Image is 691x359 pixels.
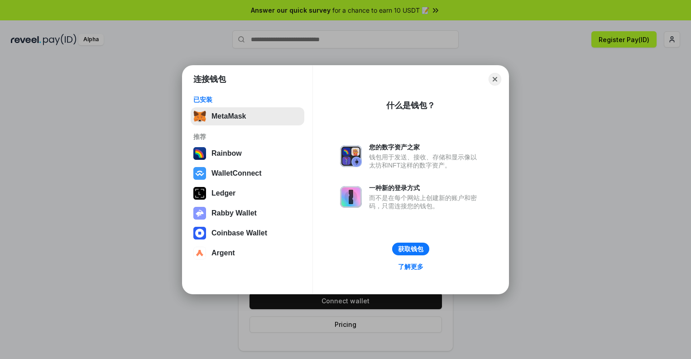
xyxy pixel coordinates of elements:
button: MetaMask [191,107,304,125]
button: Ledger [191,184,304,202]
h1: 连接钱包 [193,74,226,85]
div: Ledger [211,189,235,197]
img: svg+xml,%3Csvg%20width%3D%2228%22%20height%3D%2228%22%20viewBox%3D%220%200%2028%2028%22%20fill%3D... [193,247,206,259]
div: 一种新的登录方式 [369,184,481,192]
img: svg+xml,%3Csvg%20xmlns%3D%22http%3A%2F%2Fwww.w3.org%2F2000%2Fsvg%22%20fill%3D%22none%22%20viewBox... [340,186,362,208]
div: 什么是钱包？ [386,100,435,111]
div: Rainbow [211,149,242,158]
div: 已安装 [193,96,302,104]
img: svg+xml,%3Csvg%20xmlns%3D%22http%3A%2F%2Fwww.w3.org%2F2000%2Fsvg%22%20fill%3D%22none%22%20viewBox... [193,207,206,220]
button: Argent [191,244,304,262]
img: svg+xml,%3Csvg%20width%3D%22120%22%20height%3D%22120%22%20viewBox%3D%220%200%20120%20120%22%20fil... [193,147,206,160]
div: 获取钱包 [398,245,423,253]
div: 了解更多 [398,263,423,271]
div: 而不是在每个网站上创建新的账户和密码，只需连接您的钱包。 [369,194,481,210]
div: WalletConnect [211,169,262,177]
img: svg+xml,%3Csvg%20xmlns%3D%22http%3A%2F%2Fwww.w3.org%2F2000%2Fsvg%22%20width%3D%2228%22%20height%3... [193,187,206,200]
button: Rabby Wallet [191,204,304,222]
div: 推荐 [193,133,302,141]
button: WalletConnect [191,164,304,182]
div: Rabby Wallet [211,209,257,217]
img: svg+xml,%3Csvg%20width%3D%2228%22%20height%3D%2228%22%20viewBox%3D%220%200%2028%2028%22%20fill%3D... [193,167,206,180]
button: 获取钱包 [392,243,429,255]
img: svg+xml,%3Csvg%20xmlns%3D%22http%3A%2F%2Fwww.w3.org%2F2000%2Fsvg%22%20fill%3D%22none%22%20viewBox... [340,145,362,167]
button: Coinbase Wallet [191,224,304,242]
a: 了解更多 [393,261,429,273]
div: Argent [211,249,235,257]
button: Close [489,73,501,86]
div: Coinbase Wallet [211,229,267,237]
div: 您的数字资产之家 [369,143,481,151]
div: MetaMask [211,112,246,120]
img: svg+xml,%3Csvg%20width%3D%2228%22%20height%3D%2228%22%20viewBox%3D%220%200%2028%2028%22%20fill%3D... [193,227,206,239]
button: Rainbow [191,144,304,163]
div: 钱包用于发送、接收、存储和显示像以太坊和NFT这样的数字资产。 [369,153,481,169]
img: svg+xml,%3Csvg%20fill%3D%22none%22%20height%3D%2233%22%20viewBox%3D%220%200%2035%2033%22%20width%... [193,110,206,123]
